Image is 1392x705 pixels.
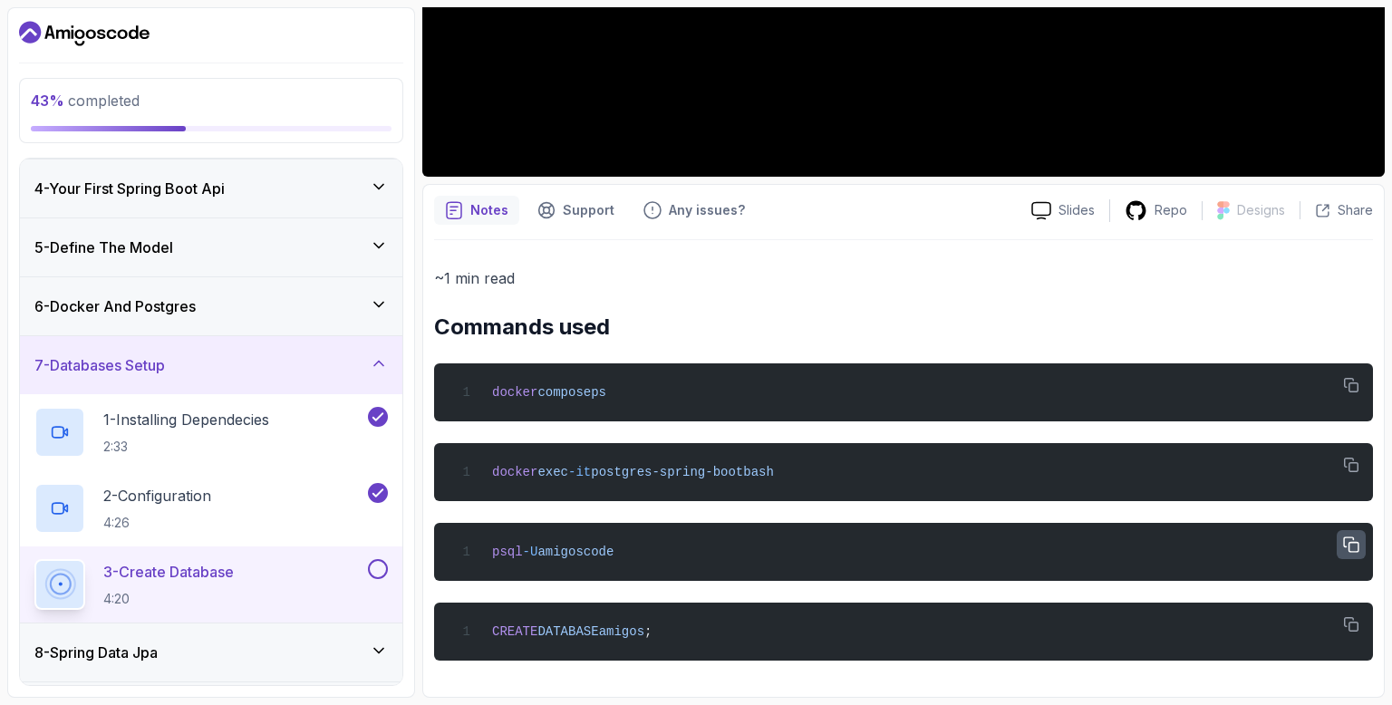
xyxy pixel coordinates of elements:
button: 3-Create Database4:20 [34,559,388,610]
h2: Commands used [434,313,1373,342]
button: 7-Databases Setup [20,336,402,394]
span: DATABASE [537,624,598,639]
p: 2:33 [103,438,269,456]
p: 1 - Installing Dependecies [103,409,269,430]
p: 4:26 [103,514,211,532]
p: Slides [1058,201,1095,219]
h3: 8 - Spring Data Jpa [34,642,158,663]
button: notes button [434,196,519,225]
button: 5-Define The Model [20,218,402,276]
p: ~1 min read [434,266,1373,291]
span: ; [644,624,652,639]
button: Support button [527,196,625,225]
p: Repo [1155,201,1187,219]
span: psql [492,545,523,559]
span: -it [568,465,591,479]
span: ps [591,385,606,400]
h3: 4 - Your First Spring Boot Api [34,178,225,199]
span: amigoscode [537,545,614,559]
button: 1-Installing Dependecies2:33 [34,407,388,458]
a: Dashboard [19,19,150,48]
p: Any issues? [669,201,745,219]
h3: 7 - Databases Setup [34,354,165,376]
span: CREATE [492,624,537,639]
span: completed [31,92,140,110]
p: 4:20 [103,590,234,608]
button: 2-Configuration4:26 [34,483,388,534]
span: postgres-spring-boot [591,465,743,479]
span: docker [492,385,537,400]
span: exec [537,465,568,479]
span: -U [523,545,538,559]
p: Designs [1237,201,1285,219]
button: 8-Spring Data Jpa [20,623,402,681]
button: 4-Your First Spring Boot Api [20,159,402,217]
h3: 5 - Define The Model [34,237,173,258]
span: 43 % [31,92,64,110]
h3: 6 - Docker And Postgres [34,295,196,317]
p: 2 - Configuration [103,485,211,507]
p: Support [563,201,614,219]
span: bash [743,465,774,479]
span: amigos [599,624,644,639]
p: 3 - Create Database [103,561,234,583]
p: Notes [470,201,508,219]
button: 6-Docker And Postgres [20,277,402,335]
button: Share [1300,201,1373,219]
span: compose [537,385,591,400]
button: Feedback button [633,196,756,225]
span: docker [492,465,537,479]
p: Share [1338,201,1373,219]
a: Repo [1110,199,1202,222]
a: Slides [1017,201,1109,220]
